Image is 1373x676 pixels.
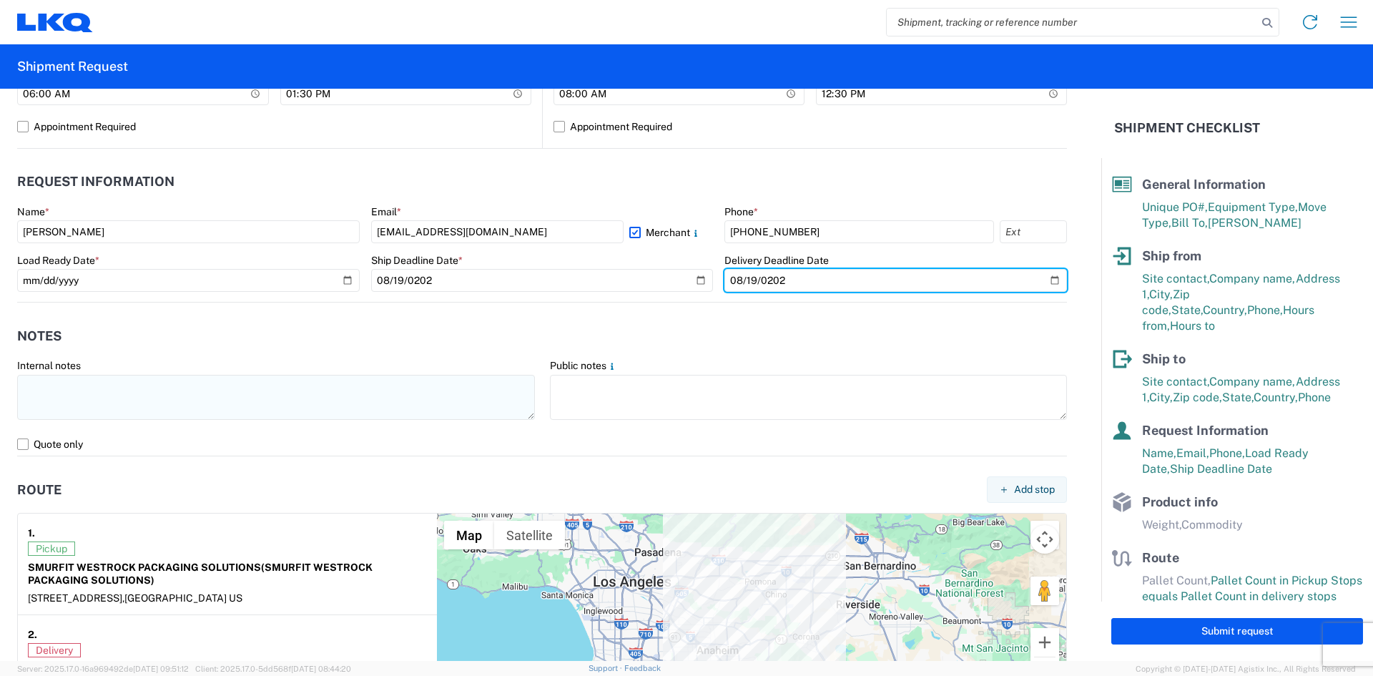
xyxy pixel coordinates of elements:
[494,521,565,549] button: Show satellite imagery
[1111,618,1363,645] button: Submit request
[1208,200,1298,214] span: Equipment Type,
[1254,391,1298,404] span: Country,
[887,9,1257,36] input: Shipment, tracking or reference number
[28,562,373,586] span: (SMURFIT WESTROCK PACKAGING SOLUTIONS)
[1142,518,1181,532] span: Weight,
[1208,216,1301,230] span: [PERSON_NAME]
[17,329,61,343] h2: Notes
[1222,391,1254,404] span: State,
[1114,119,1260,137] h2: Shipment Checklist
[1142,375,1209,388] span: Site contact,
[1142,248,1201,263] span: Ship from
[28,625,37,643] strong: 2.
[1203,303,1247,317] span: Country,
[17,483,61,497] h2: Route
[1171,216,1208,230] span: Bill To,
[17,58,128,75] h2: Shipment Request
[17,433,1067,456] label: Quote only
[195,665,351,673] span: Client: 2025.17.0-5dd568f
[17,665,189,673] span: Server: 2025.17.0-16a969492de
[17,359,81,372] label: Internal notes
[1176,446,1209,460] span: Email,
[1142,446,1176,460] span: Name,
[1173,391,1222,404] span: Zip code,
[550,359,618,372] label: Public notes
[291,665,351,673] span: [DATE] 08:44:20
[28,562,373,586] strong: SMURFIT WESTROCK PACKAGING SOLUTIONS
[17,175,174,189] h2: Request Information
[133,665,189,673] span: [DATE] 09:51:12
[629,220,714,243] label: Merchant
[1298,391,1331,404] span: Phone
[1209,446,1245,460] span: Phone,
[28,643,81,657] span: Delivery
[371,205,401,218] label: Email
[1142,351,1186,366] span: Ship to
[724,254,829,267] label: Delivery Deadline Date
[1142,423,1269,438] span: Request Information
[17,205,49,218] label: Name
[724,205,758,218] label: Phone
[553,115,1067,138] label: Appointment Required
[1247,303,1283,317] span: Phone,
[444,521,494,549] button: Show street map
[1142,550,1179,565] span: Route
[1170,462,1272,476] span: Ship Deadline Date
[1209,375,1296,388] span: Company name,
[28,592,124,604] span: [STREET_ADDRESS],
[28,542,75,556] span: Pickup
[1142,574,1362,603] span: Pallet Count in Pickup Stops equals Pallet Count in delivery stops
[1142,494,1218,509] span: Product info
[1142,574,1211,587] span: Pallet Count,
[371,254,463,267] label: Ship Deadline Date
[1209,272,1296,285] span: Company name,
[1142,272,1209,285] span: Site contact,
[1030,628,1059,657] button: Zoom in
[1149,288,1173,301] span: City,
[1181,518,1243,532] span: Commodity
[1136,662,1356,675] span: Copyright © [DATE]-[DATE] Agistix Inc., All Rights Reserved
[1000,220,1067,243] input: Ext
[1142,177,1266,192] span: General Information
[1030,577,1059,605] button: Drag Pegman onto the map to open Street View
[17,254,99,267] label: Load Ready Date
[987,476,1067,503] button: Add stop
[28,524,35,542] strong: 1.
[1014,483,1055,496] span: Add stop
[1030,521,1059,549] button: Toggle fullscreen view
[1030,525,1059,554] button: Map camera controls
[17,115,531,138] label: Appointment Required
[1142,200,1208,214] span: Unique PO#,
[589,664,624,672] a: Support
[624,664,661,672] a: Feedback
[1170,319,1215,333] span: Hours to
[1149,391,1173,404] span: City,
[1171,303,1203,317] span: State,
[124,592,242,604] span: [GEOGRAPHIC_DATA] US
